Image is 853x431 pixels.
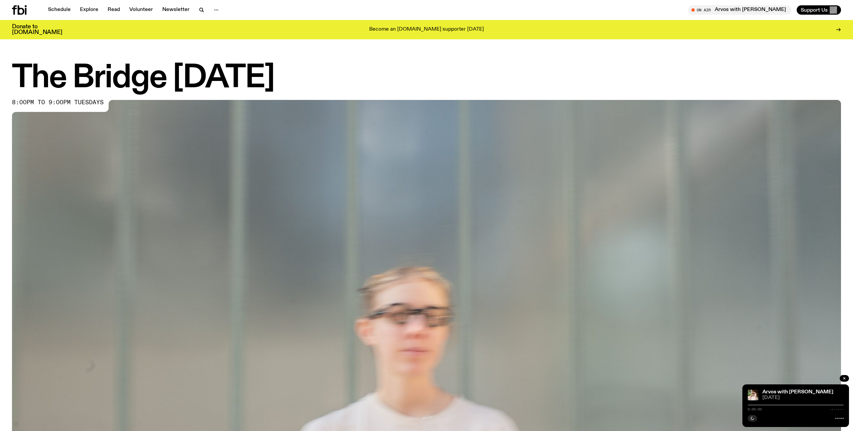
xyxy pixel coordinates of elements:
a: Arvos with [PERSON_NAME] [762,389,833,395]
h1: The Bridge [DATE] [12,63,841,93]
a: Explore [76,5,102,15]
h3: Donate to [DOMAIN_NAME] [12,24,62,35]
span: [DATE] [762,395,844,400]
span: -:--:-- [830,408,844,411]
a: Schedule [44,5,75,15]
button: On AirArvos with [PERSON_NAME] [688,5,791,15]
span: 8:00pm to 9:00pm tuesdays [12,100,104,105]
a: Read [104,5,124,15]
p: Become an [DOMAIN_NAME] supporter [DATE] [369,27,484,33]
span: 0:00:00 [748,408,762,411]
button: Support Us [797,5,841,15]
a: Newsletter [158,5,194,15]
a: Volunteer [125,5,157,15]
span: Support Us [801,7,828,13]
img: Maleeka stands outside on a balcony. She is looking at the camera with a serious expression, and ... [748,390,758,400]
